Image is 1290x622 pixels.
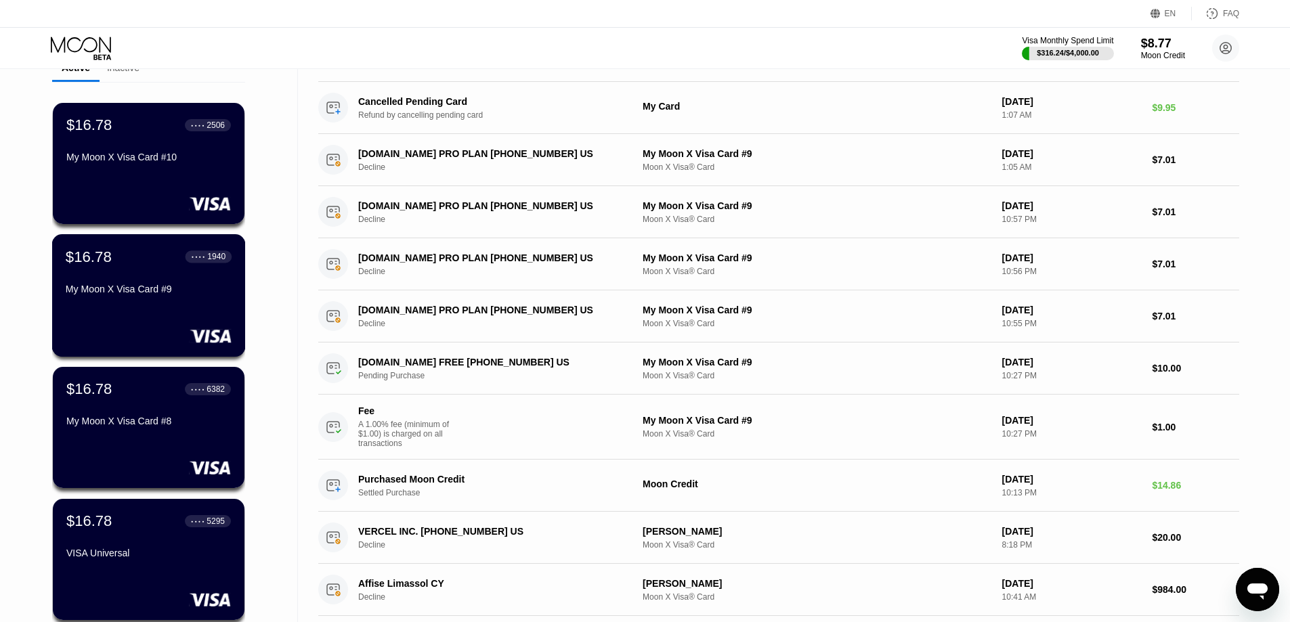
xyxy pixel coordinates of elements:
div: Purchased Moon Credit [358,474,621,485]
div: My Moon X Visa Card #9 [643,305,991,315]
div: Moon X Visa® Card [643,162,991,172]
div: FAQ [1192,7,1239,20]
div: $1.00 [1152,422,1239,432]
div: $16.78● ● ● ●6382My Moon X Visa Card #8 [53,367,244,488]
div: My Moon X Visa Card #9 [643,148,991,159]
div: $8.77 [1141,37,1185,51]
div: $984.00 [1152,584,1239,595]
div: $16.78 [66,512,112,530]
div: Decline [358,215,641,224]
div: Refund by cancelling pending card [358,110,641,120]
div: [DOMAIN_NAME] PRO PLAN [PHONE_NUMBER] USDeclineMy Moon X Visa Card #9Moon X Visa® Card[DATE]10:57... [318,186,1239,238]
div: Visa Monthly Spend Limit$316.24/$4,000.00 [1022,36,1113,60]
iframe: Button to launch messaging window [1236,568,1279,611]
div: Moon X Visa® Card [643,592,991,602]
div: [DATE] [1002,357,1142,368]
div: My Moon X Visa Card #9 [643,415,991,426]
div: $8.77Moon Credit [1141,37,1185,60]
div: ● ● ● ● [192,254,205,259]
div: [DATE] [1002,96,1142,107]
div: Pending Purchase [358,371,641,380]
div: $9.95 [1152,102,1239,113]
div: Decline [358,319,641,328]
div: $14.86 [1152,480,1239,491]
div: Moon X Visa® Card [643,540,991,550]
div: [DATE] [1002,526,1142,537]
div: Visa Monthly Spend Limit [1022,36,1113,45]
div: My Moon X Visa Card #9 [66,284,232,294]
div: [DATE] [1002,415,1142,426]
div: $16.78● ● ● ●5295VISA Universal [53,499,244,620]
div: Affise Limassol CYDecline[PERSON_NAME]Moon X Visa® Card[DATE]10:41 AM$984.00 [318,564,1239,616]
div: [DATE] [1002,148,1142,159]
div: 1:05 AM [1002,162,1142,172]
div: VERCEL INC. [PHONE_NUMBER] US [358,526,621,537]
div: [DATE] [1002,305,1142,315]
div: Moon X Visa® Card [643,267,991,276]
div: $7.01 [1152,259,1239,269]
div: [DATE] [1002,252,1142,263]
div: Decline [358,267,641,276]
div: 8:18 PM [1002,540,1142,550]
div: Purchased Moon CreditSettled PurchaseMoon Credit[DATE]10:13 PM$14.86 [318,460,1239,512]
div: [DOMAIN_NAME] PRO PLAN [PHONE_NUMBER] USDeclineMy Moon X Visa Card #9Moon X Visa® Card[DATE]10:56... [318,238,1239,290]
div: 6382 [207,384,225,394]
div: [DOMAIN_NAME] FREE [PHONE_NUMBER] USPending PurchaseMy Moon X Visa Card #9Moon X Visa® Card[DATE]... [318,342,1239,395]
div: Cancelled Pending CardRefund by cancelling pending cardMy Card[DATE]1:07 AM$9.95 [318,82,1239,134]
div: $16.78 [66,116,112,134]
div: $7.01 [1152,154,1239,165]
div: ● ● ● ● [191,519,205,523]
div: $16.78● ● ● ●1940My Moon X Visa Card #9 [53,235,244,356]
div: EN [1151,7,1192,20]
div: My Card [643,101,991,112]
div: 1940 [207,252,225,261]
div: Cancelled Pending Card [358,96,621,107]
div: My Moon X Visa Card #9 [643,357,991,368]
div: Moon X Visa® Card [643,371,991,380]
div: [DOMAIN_NAME] PRO PLAN [PHONE_NUMBER] US [358,252,621,263]
div: 10:57 PM [1002,215,1142,224]
div: 10:27 PM [1002,371,1142,380]
div: $20.00 [1152,532,1239,543]
div: [DATE] [1002,200,1142,211]
div: Settled Purchase [358,488,641,497]
div: [DATE] [1002,578,1142,589]
div: [DOMAIN_NAME] PRO PLAN [PHONE_NUMBER] US [358,305,621,315]
div: Decline [358,162,641,172]
div: 2506 [207,120,225,130]
div: $16.78 [66,380,112,398]
div: ● ● ● ● [191,387,205,391]
div: [DOMAIN_NAME] PRO PLAN [PHONE_NUMBER] US [358,200,621,211]
div: My Moon X Visa Card #9 [643,252,991,263]
div: 10:13 PM [1002,488,1142,497]
div: Decline [358,540,641,550]
div: [DOMAIN_NAME] PRO PLAN [PHONE_NUMBER] USDeclineMy Moon X Visa Card #9Moon X Visa® Card[DATE]1:05 ... [318,134,1239,186]
div: Moon X Visa® Card [643,429,991,439]
div: $16.78● ● ● ●2506My Moon X Visa Card #10 [53,103,244,224]
div: $16.78 [66,248,112,265]
div: Fee [358,405,453,416]
div: [PERSON_NAME] [643,526,991,537]
div: 10:55 PM [1002,319,1142,328]
div: VERCEL INC. [PHONE_NUMBER] USDecline[PERSON_NAME]Moon X Visa® Card[DATE]8:18 PM$20.00 [318,512,1239,564]
div: [DOMAIN_NAME] PRO PLAN [PHONE_NUMBER] USDeclineMy Moon X Visa Card #9Moon X Visa® Card[DATE]10:55... [318,290,1239,342]
div: 10:27 PM [1002,429,1142,439]
div: FeeA 1.00% fee (minimum of $1.00) is charged on all transactionsMy Moon X Visa Card #9Moon X Visa... [318,395,1239,460]
div: VISA Universal [66,548,231,558]
div: [DATE] [1002,474,1142,485]
div: ● ● ● ● [191,123,205,127]
div: EN [1165,9,1176,18]
div: Moon X Visa® Card [643,215,991,224]
div: Moon Credit [643,479,991,489]
div: $7.01 [1152,311,1239,321]
div: 5295 [207,516,225,526]
div: [DOMAIN_NAME] PRO PLAN [PHONE_NUMBER] US [358,148,621,159]
div: My Moon X Visa Card #8 [66,416,231,426]
div: My Moon X Visa Card #10 [66,152,231,162]
div: 10:41 AM [1002,592,1142,602]
div: A 1.00% fee (minimum of $1.00) is charged on all transactions [358,420,460,448]
div: Decline [358,592,641,602]
div: $10.00 [1152,363,1239,374]
div: 1:07 AM [1002,110,1142,120]
div: $7.01 [1152,206,1239,217]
